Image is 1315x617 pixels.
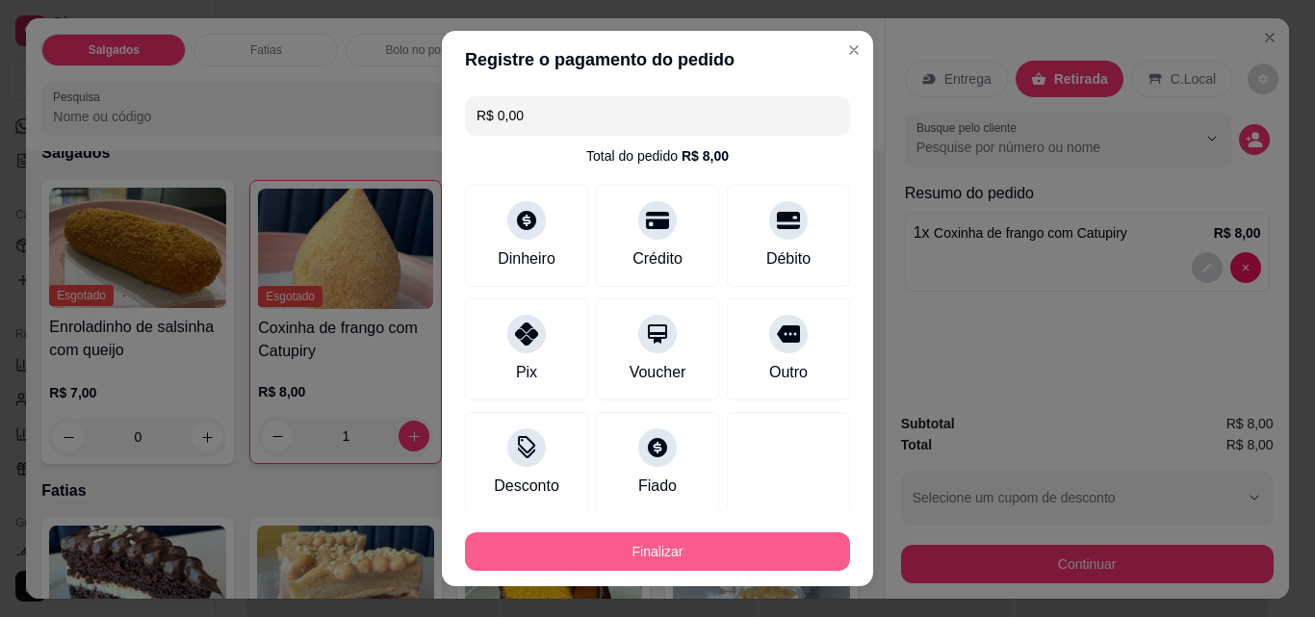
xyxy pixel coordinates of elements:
div: Pix [516,361,537,384]
div: Débito [766,247,811,270]
button: Finalizar [465,532,850,571]
div: Voucher [630,361,686,384]
input: Ex.: hambúrguer de cordeiro [477,96,838,135]
div: Crédito [632,247,683,270]
div: Outro [769,361,808,384]
header: Registre o pagamento do pedido [442,31,873,89]
div: Desconto [494,475,559,498]
button: Close [838,35,869,65]
div: Fiado [638,475,677,498]
div: R$ 8,00 [682,146,729,166]
div: Dinheiro [498,247,555,270]
div: Total do pedido [586,146,729,166]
